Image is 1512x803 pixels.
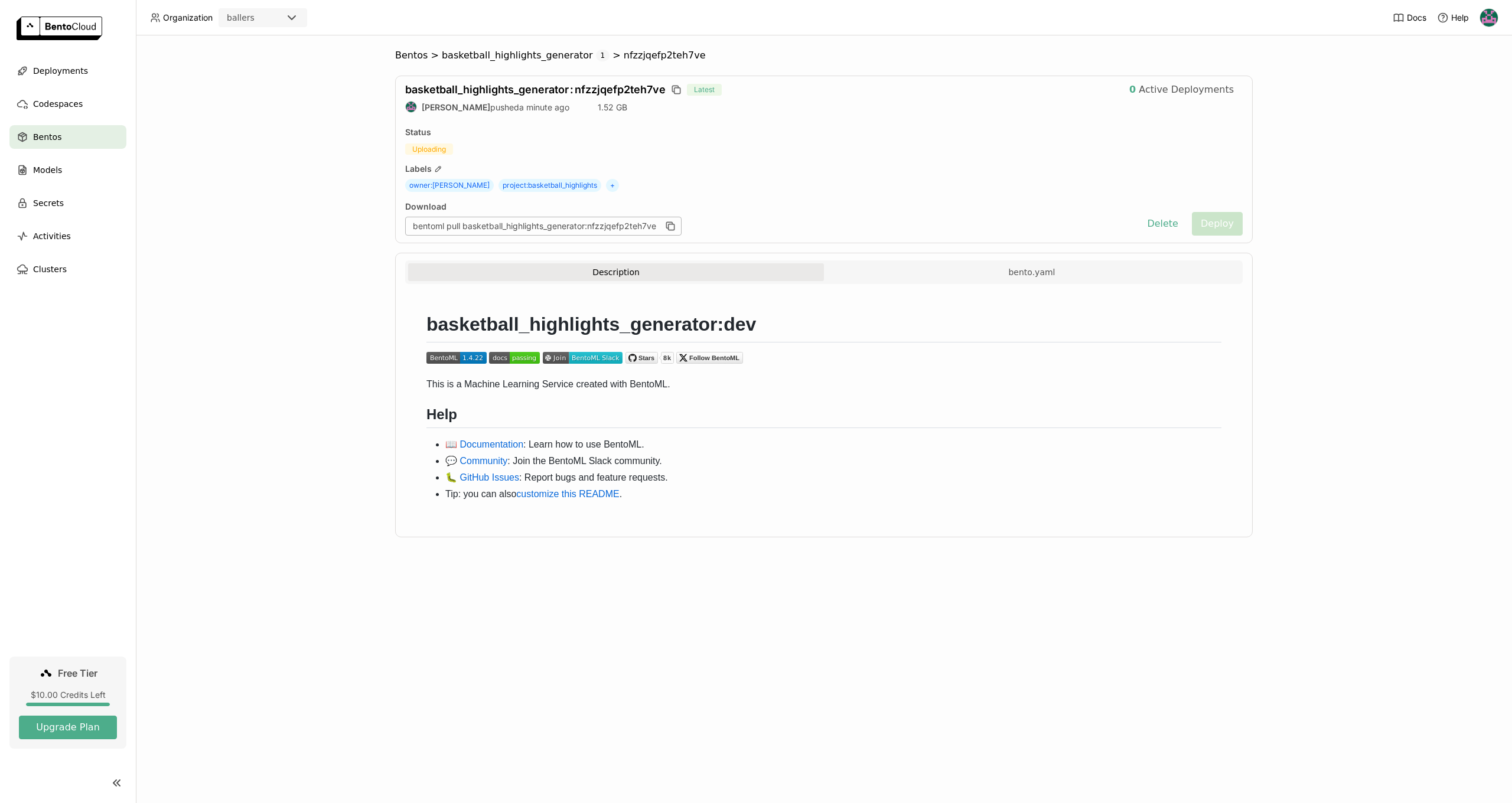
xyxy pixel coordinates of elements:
a: Secrets [9,191,126,215]
div: Status [405,127,1243,138]
span: + [606,179,619,192]
img: BentoML GitHub Repo [625,352,674,364]
p: This is a Machine Learning Service created with BentoML. [426,377,1221,391]
a: 📖 Documentation [445,439,523,449]
span: : [570,83,573,96]
span: basketball_highlights_generator [442,50,593,61]
button: Description [408,263,824,281]
span: Organization [163,12,213,23]
a: Free Tier$10.00 Credits LeftUpgrade Plan [9,657,126,749]
img: join_slack [543,352,623,364]
button: Deploy [1192,212,1243,236]
span: Uploading [405,143,453,155]
span: 1 [596,50,610,61]
span: Models [33,163,62,177]
a: Clusters [9,257,126,281]
span: Help [1451,12,1469,23]
a: Deployments [9,59,126,83]
span: a minute ago [519,102,569,112]
button: 0Active Deployments [1120,78,1243,102]
span: Secrets [33,196,64,210]
span: 1.52 GB [598,102,627,112]
span: Docs [1407,12,1426,23]
span: Active Deployments [1139,84,1234,96]
span: > [610,50,624,61]
li: : Report bugs and feature requests. [445,471,1221,485]
input: Selected ballers. [256,12,257,24]
span: Latest [687,84,722,96]
a: Bentos [9,125,126,149]
img: Twitter Follow [676,352,743,364]
div: bentoml pull basketball_highlights_generator:nfzzjqefp2teh7ve [405,217,682,236]
span: > [428,50,442,61]
img: pypi_status [426,352,487,364]
span: Bentos [33,130,61,144]
span: basketball_highlights_generator nfzzjqefp2teh7ve [405,83,666,96]
img: Harsh Raj [406,102,416,112]
div: $10.00 Credits Left [19,690,117,700]
span: Bentos [395,50,428,61]
span: nfzzjqefp2teh7ve [624,50,706,61]
div: pushed [405,101,569,113]
span: owner : [PERSON_NAME] [405,179,494,192]
a: Models [9,158,126,182]
h2: Help [426,406,1221,428]
a: Docs [1393,12,1426,24]
a: Activities [9,224,126,248]
span: project : basketball_highlights [498,179,601,192]
a: 💬 Community [445,456,507,466]
nav: Breadcrumbs navigation [395,50,1253,61]
div: Help [1437,12,1469,24]
div: Labels [405,164,1243,174]
div: Download [405,201,1133,212]
div: basketball_highlights_generator1 [442,50,610,61]
a: customize this README [516,489,619,499]
div: ballers [227,12,255,24]
span: Activities [33,229,71,243]
a: 🐛 GitHub Issues [445,472,519,482]
li: : Join the BentoML Slack community. [445,454,1221,468]
strong: [PERSON_NAME] [422,102,490,112]
img: Harsh Raj [1480,9,1498,27]
button: bento.yaml [824,263,1240,281]
span: Deployments [33,64,88,78]
li: Tip: you can also . [445,487,1221,501]
li: : Learn how to use BentoML. [445,438,1221,452]
span: Clusters [33,262,67,276]
button: Upgrade Plan [19,716,117,739]
button: Delete [1138,212,1187,236]
span: Codespaces [33,97,83,111]
h1: basketball_highlights_generator:dev [426,312,1221,342]
img: logo [17,17,102,40]
a: Codespaces [9,92,126,116]
span: Free Tier [58,667,97,679]
strong: 0 [1129,84,1136,96]
img: documentation_status [489,352,540,364]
